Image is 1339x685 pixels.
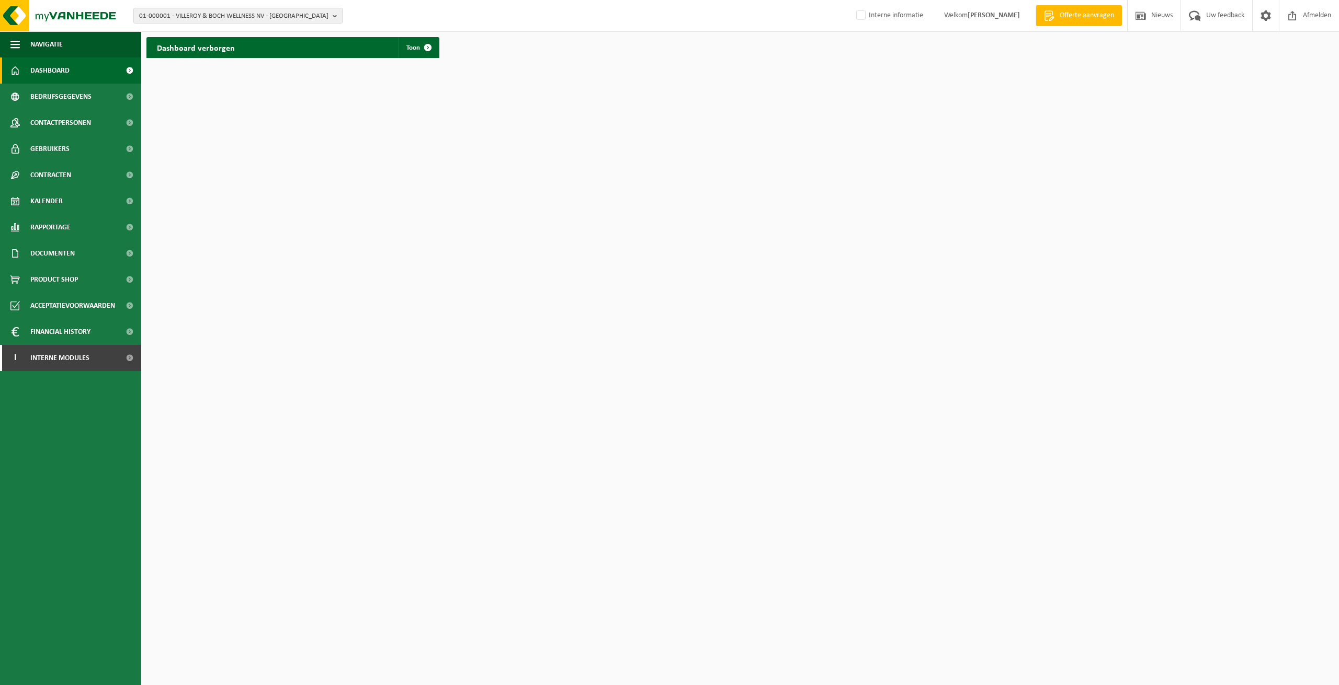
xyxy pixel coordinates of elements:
[398,37,438,58] a: Toon
[30,240,75,266] span: Documenten
[968,11,1020,19] strong: [PERSON_NAME]
[30,162,71,188] span: Contracten
[139,8,328,24] span: 01-000001 - VILLEROY & BOCH WELLNESS NV - [GEOGRAPHIC_DATA]
[854,8,923,24] label: Interne informatie
[1057,10,1117,21] span: Offerte aanvragen
[30,57,70,84] span: Dashboard
[10,345,20,371] span: I
[406,44,420,51] span: Toon
[30,293,115,319] span: Acceptatievoorwaarden
[30,136,70,162] span: Gebruikers
[30,188,63,214] span: Kalender
[30,266,78,293] span: Product Shop
[1036,5,1122,26] a: Offerte aanvragen
[30,214,71,240] span: Rapportage
[30,84,92,110] span: Bedrijfsgegevens
[30,31,63,57] span: Navigatie
[133,8,343,24] button: 01-000001 - VILLEROY & BOCH WELLNESS NV - [GEOGRAPHIC_DATA]
[30,319,90,345] span: Financial History
[30,110,91,136] span: Contactpersonen
[30,345,89,371] span: Interne modules
[146,37,245,57] h2: Dashboard verborgen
